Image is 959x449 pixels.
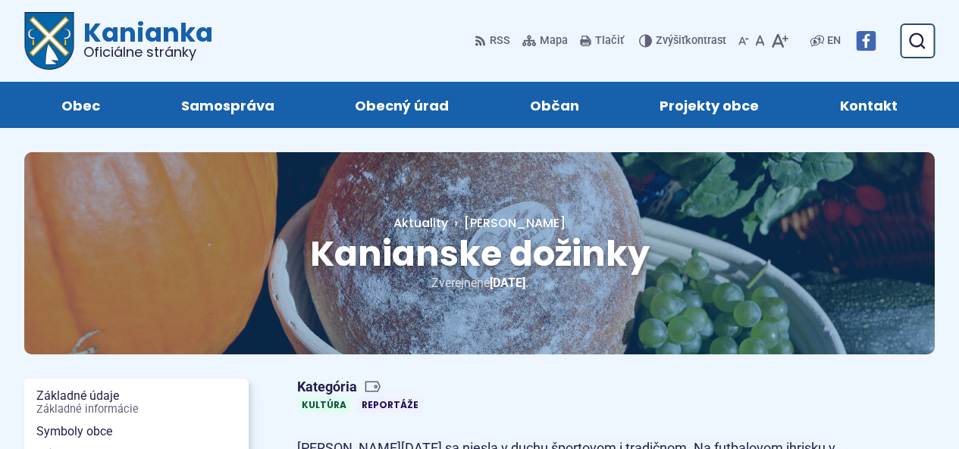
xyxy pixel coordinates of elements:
span: [DATE] [490,276,525,290]
span: EN [827,32,841,50]
span: Základné údaje [36,385,237,420]
span: Symboly obce [36,420,237,443]
a: Obecný úrad [330,82,475,128]
span: Obecný úrad [355,82,449,128]
span: Základné informácie [36,404,237,416]
span: Samospráva [181,82,274,128]
button: Zmenšiť veľkosť písma [735,25,752,57]
a: Kultúra [297,397,351,413]
span: Kontakt [840,82,898,128]
a: Projekty obce [635,82,785,128]
img: Prejsť na Facebook stránku [856,31,876,51]
button: Zvýšiťkontrast [639,25,729,57]
a: EN [824,32,844,50]
img: Prejsť na domovskú stránku [24,12,74,70]
span: Tlačiť [595,35,624,48]
a: Symboly obce [24,420,249,443]
a: RSS [475,25,513,57]
span: Kategória [297,379,429,396]
p: Zverejnené . [73,273,886,293]
a: Kontakt [815,82,923,128]
span: RSS [490,32,510,50]
span: Kanianka [74,20,213,59]
a: Občan [505,82,605,128]
a: [PERSON_NAME] [448,214,566,232]
button: Nastaviť pôvodnú veľkosť písma [752,25,768,57]
a: Obec [36,82,126,128]
span: Zvýšiť [656,34,685,47]
a: Mapa [519,25,571,57]
a: Samospráva [156,82,300,128]
a: Aktuality [393,214,448,232]
span: Projekty obce [660,82,759,128]
span: Obec [61,82,100,128]
span: kontrast [656,35,726,48]
span: Oficiálne stránky [83,45,213,59]
span: [PERSON_NAME] [464,214,566,232]
span: Občan [530,82,579,128]
a: Logo Kanianka, prejsť na domovskú stránku. [24,12,213,70]
a: Reportáže [357,397,423,413]
button: Tlačiť [577,25,627,57]
span: Mapa [540,32,568,50]
button: Zväčšiť veľkosť písma [768,25,791,57]
a: Základné údajeZákladné informácie [24,385,249,420]
span: Kanianske dožinky [310,229,650,278]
